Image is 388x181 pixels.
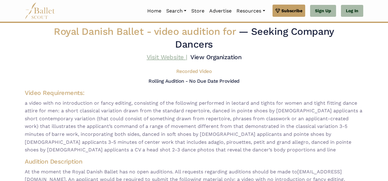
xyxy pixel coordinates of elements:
[310,5,336,17] a: Sign Up
[207,5,234,17] a: Advertise
[341,5,363,17] a: Log In
[175,26,334,50] span: — Seeking Company Dancers
[54,26,238,37] span: Royal Danish Ballet -
[25,89,85,96] span: Video Requirements:
[154,26,236,37] span: video audition for
[189,5,207,17] a: Store
[164,5,189,17] a: Search
[25,99,363,154] span: a video with no introduction or fancy editing, consisting of the following performed in leotard a...
[281,7,302,14] span: Subscribe
[145,5,164,17] a: Home
[234,5,267,17] a: Resources
[25,157,363,165] h4: Audition Description
[273,5,305,17] a: Subscribe
[147,53,187,61] a: Visit Website |
[176,68,212,75] h5: Recorded Video
[148,78,239,84] h5: Rolling Audition - No Due Date Provided
[190,53,241,61] a: View Organization
[275,7,280,14] img: gem.svg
